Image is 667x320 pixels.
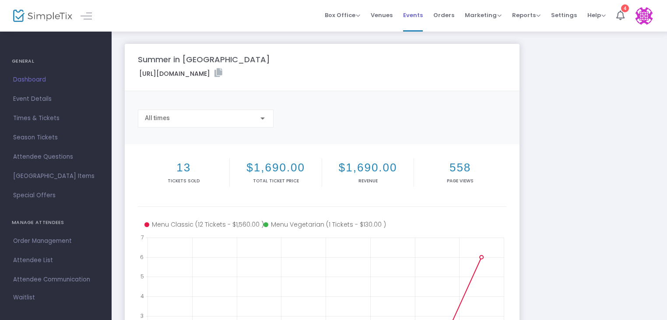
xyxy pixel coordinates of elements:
span: [GEOGRAPHIC_DATA] Items [13,171,98,182]
span: Orders [433,4,454,26]
p: Tickets sold [140,178,228,184]
span: Dashboard [13,74,98,85]
span: Marketing [465,11,502,19]
h2: $1,690.00 [232,161,319,174]
span: Waitlist [13,293,35,302]
span: Help [587,11,606,19]
span: Attendee Questions [13,151,98,163]
span: Attendee Communication [13,274,98,285]
m-panel-title: Summer in [GEOGRAPHIC_DATA] [138,53,270,65]
span: Season Tickets [13,132,98,143]
h4: GENERAL [12,53,100,70]
text: 7 [141,234,144,241]
p: Total Ticket Price [232,178,319,184]
h2: $1,690.00 [324,161,412,174]
text: 4 [140,292,144,300]
h4: MANAGE ATTENDEES [12,214,100,231]
h2: 558 [416,161,504,174]
span: Reports [512,11,541,19]
p: Revenue [324,178,412,184]
span: Settings [551,4,577,26]
div: 4 [621,4,629,12]
span: Event Details [13,93,98,105]
span: Times & Tickets [13,113,98,124]
span: Order Management [13,235,98,247]
span: Special Offers [13,190,98,201]
span: All times [145,114,170,121]
span: Attendee List [13,255,98,266]
text: 6 [140,253,144,260]
span: Events [403,4,423,26]
label: [URL][DOMAIN_NAME] [139,68,222,78]
text: 5 [140,273,144,280]
span: Venues [371,4,393,26]
span: Box Office [325,11,360,19]
h2: 13 [140,161,228,174]
p: Page Views [416,178,504,184]
text: 3 [140,312,144,319]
